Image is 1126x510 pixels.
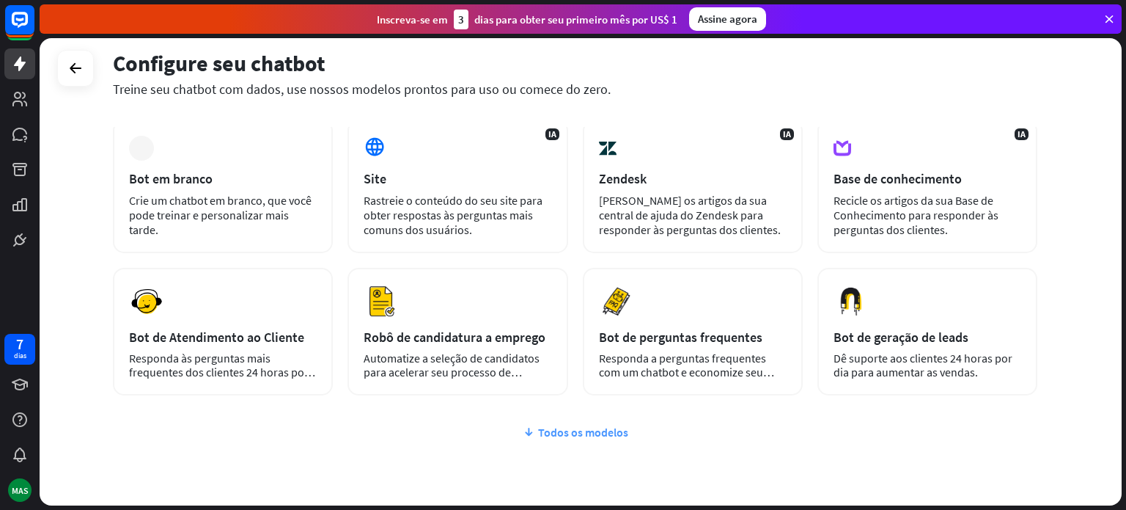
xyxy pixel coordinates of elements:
[599,193,781,237] font: [PERSON_NAME] os artigos da sua central de ajuda do Zendesk para responder às perguntas dos clien...
[599,329,762,346] font: Bot de perguntas frequentes
[113,49,325,77] font: Configure seu chatbot
[129,329,304,346] font: Bot de Atendimento ao Cliente
[458,12,464,26] font: 3
[834,170,962,187] font: Base de conhecimento
[834,351,1012,379] font: Dê suporte aos clientes 24 horas por dia para aumentar as vendas.
[474,12,677,26] font: dias para obter seu primeiro mês por US$ 1
[364,193,542,237] font: Rastreie o conteúdo do seu site para obter respostas às perguntas mais comuns dos usuários.
[129,170,213,187] font: Bot em branco
[14,351,26,360] font: dias
[599,170,647,187] font: Zendesk
[16,335,23,353] font: 7
[12,6,56,50] button: Abra o widget de bate-papo do LiveChat
[364,329,545,346] font: Robô de candidatura a emprego
[129,351,315,393] font: Responda às perguntas mais frequentes dos clientes 24 horas por dia, 7 dias por semana.
[548,128,556,139] font: IA
[538,425,628,440] font: Todos os modelos
[834,193,998,237] font: Recicle os artigos da sua Base de Conhecimento para responder às perguntas dos clientes.
[364,170,386,187] font: Site
[1018,128,1026,139] font: IA
[4,334,35,365] a: 7 dias
[364,351,540,393] font: Automatize a seleção de candidatos para acelerar seu processo de contratação.
[377,12,448,26] font: Inscreva-se em
[783,128,791,139] font: IA
[113,81,611,98] font: Treine seu chatbot com dados, use nossos modelos prontos para uso ou comece do zero.
[599,351,774,393] font: Responda a perguntas frequentes com um chatbot e economize seu tempo.
[12,485,29,496] font: MAS
[698,12,757,26] font: Assine agora
[129,193,312,237] font: Crie um chatbot em branco, que você pode treinar e personalizar mais tarde.
[834,329,968,346] font: Bot de geração de leads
